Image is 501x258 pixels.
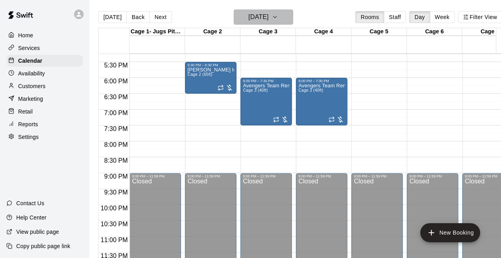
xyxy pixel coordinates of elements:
[130,28,185,36] div: Cage 1- Jugs Pitching Machine add on available for $10
[132,174,179,178] div: 9:00 PM – 11:59 PM
[243,88,268,92] span: Cage 3 (40ft)
[18,82,46,90] p: Customers
[18,108,33,116] p: Retail
[185,62,236,94] div: 5:30 PM – 6:30 PM: Kelly lesson $20 due
[409,174,456,178] div: 9:00 PM – 11:59 PM
[6,29,83,41] a: Home
[409,11,430,23] button: Day
[296,78,347,125] div: 6:00 PM – 7:30 PM: Avengers Team Rental
[126,11,150,23] button: Back
[102,125,130,132] span: 7:30 PM
[298,174,345,178] div: 9:00 PM – 11:59 PM
[6,93,83,105] a: Marketing
[149,11,171,23] button: Next
[298,88,323,92] span: Cage 3 (40ft)
[6,67,83,79] a: Availability
[328,116,335,123] span: Recurring event
[234,10,293,25] button: [DATE]
[102,141,130,148] span: 8:00 PM
[18,57,42,65] p: Calendar
[248,12,269,23] h6: [DATE]
[6,131,83,143] a: Settings
[16,228,59,236] p: View public page
[6,80,83,92] a: Customers
[296,28,351,36] div: Cage 4
[102,157,130,164] span: 8:30 PM
[18,133,39,141] p: Settings
[187,72,212,77] span: Cage 2 (65ft)
[384,11,406,23] button: Staff
[102,189,130,196] span: 9:30 PM
[102,94,130,100] span: 6:30 PM
[18,95,43,103] p: Marketing
[102,62,130,69] span: 5:30 PM
[187,63,234,67] div: 5:30 PM – 6:30 PM
[187,174,234,178] div: 9:00 PM – 11:59 PM
[298,79,345,83] div: 6:00 PM – 7:30 PM
[18,44,40,52] p: Services
[355,11,384,23] button: Rooms
[102,173,130,180] span: 9:00 PM
[99,237,130,243] span: 11:00 PM
[99,205,130,212] span: 10:00 PM
[99,221,130,227] span: 10:30 PM
[420,223,480,242] button: add
[6,106,83,117] a: Retail
[243,174,290,178] div: 9:00 PM – 11:59 PM
[354,174,400,178] div: 9:00 PM – 11:59 PM
[243,79,290,83] div: 6:00 PM – 7:30 PM
[430,11,455,23] button: Week
[98,11,127,23] button: [DATE]
[18,31,33,39] p: Home
[407,28,462,36] div: Cage 6
[16,214,46,221] p: Help Center
[6,42,83,54] a: Services
[102,78,130,85] span: 6:00 PM
[351,28,407,36] div: Cage 5
[102,110,130,116] span: 7:00 PM
[18,120,38,128] p: Reports
[240,78,292,125] div: 6:00 PM – 7:30 PM: Avengers Team Rental
[240,28,296,36] div: Cage 3
[217,85,224,91] span: Recurring event
[18,69,45,77] p: Availability
[6,55,83,67] a: Calendar
[16,199,44,207] p: Contact Us
[185,28,240,36] div: Cage 2
[6,118,83,130] a: Reports
[16,242,70,250] p: Copy public page link
[273,116,279,123] span: Recurring event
